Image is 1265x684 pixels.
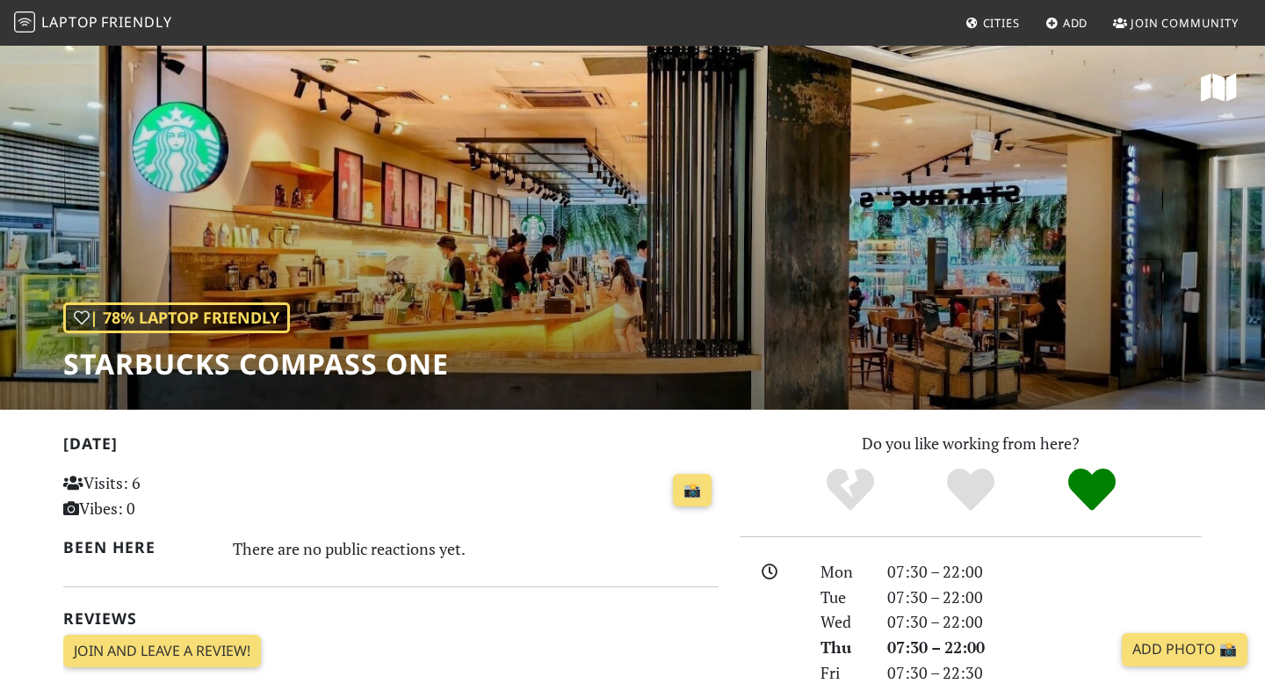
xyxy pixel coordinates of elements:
div: There are no public reactions yet. [233,535,719,563]
a: Join and leave a review! [63,635,261,668]
div: Wed [810,609,877,635]
span: Laptop [41,12,98,32]
h2: [DATE] [63,434,719,460]
div: Thu [810,635,877,660]
div: Tue [810,585,877,610]
div: 07:30 – 22:00 [877,609,1212,635]
div: 07:30 – 22:00 [877,585,1212,610]
div: 07:30 – 22:00 [877,635,1212,660]
div: Mon [810,559,877,585]
span: Add [1063,15,1088,31]
div: No [790,466,911,514]
h2: Been here [63,538,212,557]
h2: Reviews [63,609,719,628]
div: | 78% Laptop Friendly [63,302,290,333]
span: Friendly [101,12,171,32]
a: Add Photo 📸 [1122,633,1247,666]
p: Do you like working from here? [740,431,1202,456]
a: Cities [958,7,1027,39]
div: 07:30 – 22:00 [877,559,1212,585]
div: Definitely! [1031,466,1153,514]
a: Add [1038,7,1095,39]
a: 📸 [673,474,712,507]
a: LaptopFriendly LaptopFriendly [14,8,172,39]
a: Join Community [1106,7,1246,39]
p: Visits: 6 Vibes: 0 [63,470,268,521]
span: Cities [983,15,1020,31]
img: LaptopFriendly [14,11,35,33]
h1: Starbucks Compass One [63,347,449,381]
span: Join Community [1131,15,1239,31]
div: Yes [910,466,1031,514]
